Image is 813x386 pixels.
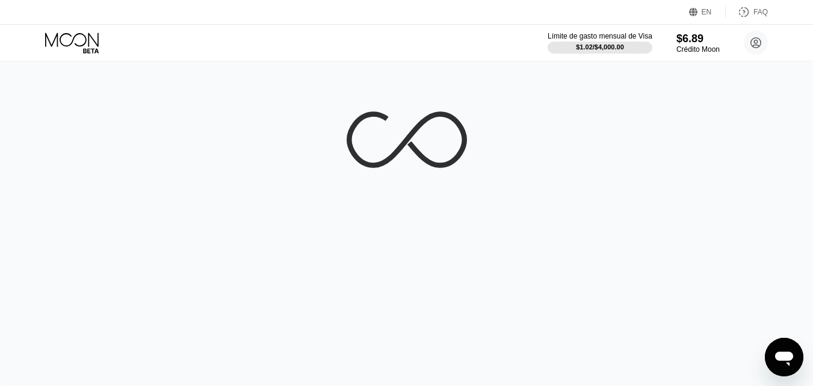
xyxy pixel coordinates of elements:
[576,43,624,51] div: $1.02 / $4,000.00
[676,33,720,54] div: $6.89Crédito Moon
[689,6,726,18] div: EN
[676,33,720,45] div: $6.89
[548,32,652,40] div: Límite de gasto mensual de Visa
[676,45,720,54] div: Crédito Moon
[702,8,712,16] div: EN
[765,338,803,376] iframe: Botón para iniciar la ventana de mensajería
[753,8,768,16] div: FAQ
[548,32,652,54] div: Límite de gasto mensual de Visa$1.02/$4,000.00
[726,6,768,18] div: FAQ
